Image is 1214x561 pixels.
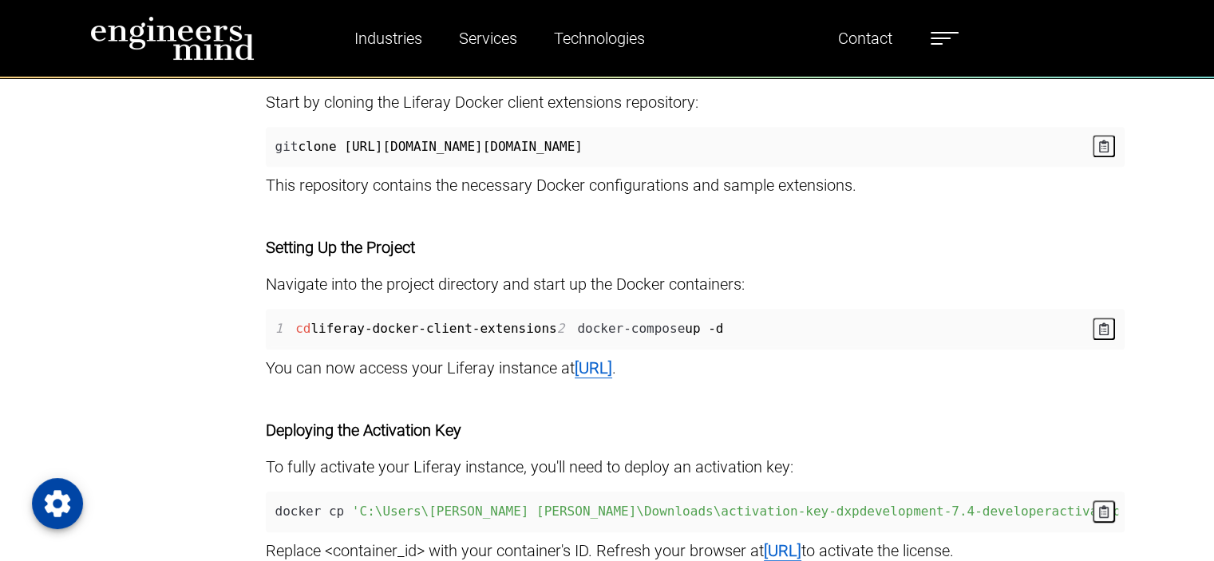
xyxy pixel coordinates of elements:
[685,321,723,336] span: up -d
[557,318,578,340] span: 2
[764,541,801,561] a: [URL]
[266,173,1125,197] p: This repository contains the necessary Docker configurations and sample extensions.
[90,16,255,61] img: logo
[577,321,685,336] span: docker-compose
[548,20,651,57] a: Technologies
[352,504,1198,519] span: 'C:\Users\[PERSON_NAME] [PERSON_NAME]\Downloads\activation-key-dxpdevelopment-7.4-developeractiva...
[266,90,1125,114] p: Start by cloning the Liferay Docker client extensions repository:
[298,139,582,154] span: clone [URL][DOMAIN_NAME][DOMAIN_NAME]
[266,421,461,440] strong: Deploying the Activation Key
[1093,135,1115,157] button: Copy Code
[310,321,556,336] span: liferay-docker-client-extensions
[453,20,524,57] a: Services
[348,20,429,57] a: Industries
[329,504,344,519] span: cp
[1093,500,1115,523] button: Copy Code
[1093,318,1115,340] button: Copy Code
[266,272,1125,296] p: Navigate into the project directory and start up the Docker containers:
[295,321,310,336] span: cd
[275,318,296,340] span: 1
[575,358,612,378] a: [URL]
[275,504,322,519] span: docker
[266,455,1125,479] p: To fully activate your Liferay instance, you'll need to deploy an activation key:
[832,20,899,57] a: Contact
[266,356,1125,380] p: You can now access your Liferay instance at .
[275,139,299,154] span: git
[266,238,415,257] strong: Setting Up the Project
